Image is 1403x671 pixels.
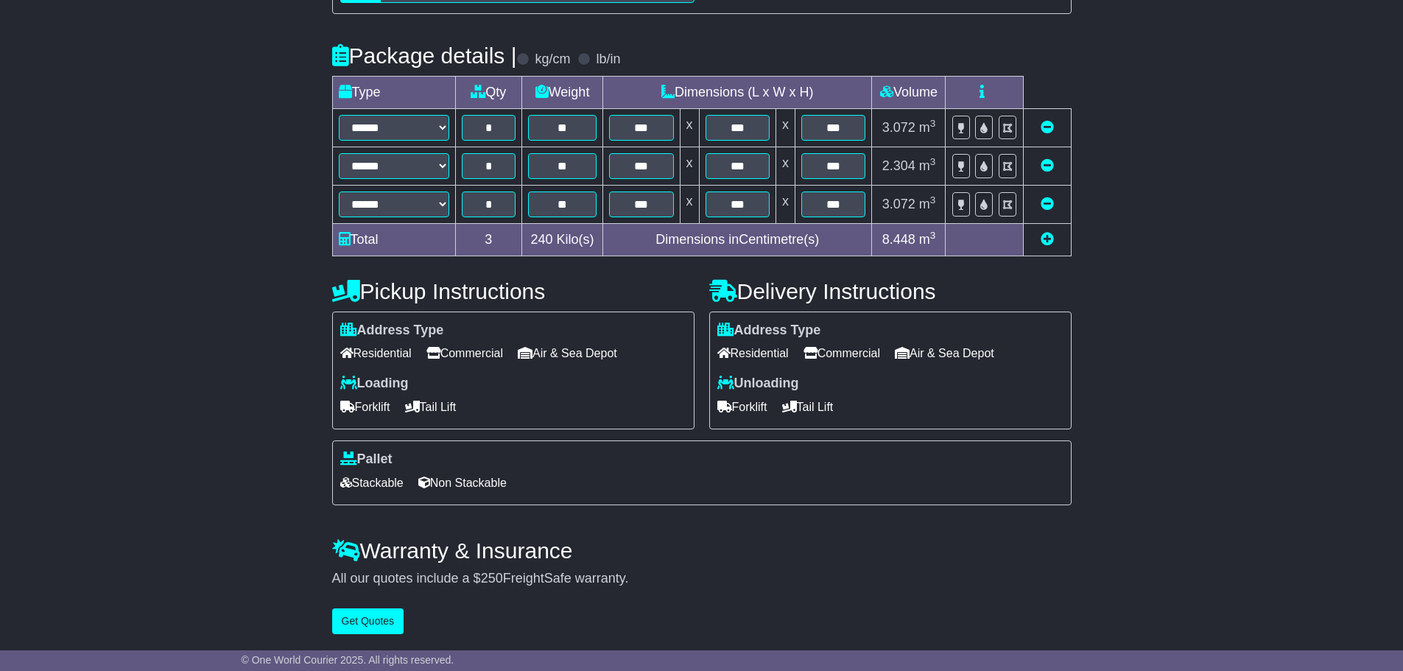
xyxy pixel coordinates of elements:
a: Remove this item [1041,120,1054,135]
span: 8.448 [882,232,915,247]
td: x [776,108,795,147]
sup: 3 [930,194,936,205]
span: 250 [481,571,503,586]
sup: 3 [930,156,936,167]
span: Commercial [426,342,503,365]
div: All our quotes include a $ FreightSafe warranty. [332,571,1072,587]
td: Dimensions (L x W x H) [603,76,872,108]
td: x [680,147,699,185]
h4: Package details | [332,43,517,68]
td: Dimensions in Centimetre(s) [603,223,872,256]
td: x [776,185,795,223]
span: 3.072 [882,197,915,211]
h4: Warranty & Insurance [332,538,1072,563]
span: m [919,232,936,247]
td: Weight [522,76,603,108]
span: Tail Lift [405,396,457,418]
span: Non Stackable [418,471,507,494]
a: Remove this item [1041,158,1054,173]
td: x [680,185,699,223]
sup: 3 [930,230,936,241]
span: Residential [340,342,412,365]
span: 240 [531,232,553,247]
h4: Pickup Instructions [332,279,695,303]
td: Volume [872,76,946,108]
span: Forklift [340,396,390,418]
td: x [680,108,699,147]
td: 3 [455,223,522,256]
span: Commercial [804,342,880,365]
span: Stackable [340,471,404,494]
td: x [776,147,795,185]
a: Add new item [1041,232,1054,247]
sup: 3 [930,118,936,129]
span: m [919,197,936,211]
span: Air & Sea Depot [895,342,994,365]
label: lb/in [596,52,620,68]
span: 2.304 [882,158,915,173]
span: Residential [717,342,789,365]
td: Total [332,223,455,256]
h4: Delivery Instructions [709,279,1072,303]
a: Remove this item [1041,197,1054,211]
span: © One World Courier 2025. All rights reserved. [242,654,454,666]
td: Kilo(s) [522,223,603,256]
label: Address Type [717,323,821,339]
span: 3.072 [882,120,915,135]
label: Pallet [340,452,393,468]
label: Address Type [340,323,444,339]
button: Get Quotes [332,608,404,634]
span: m [919,158,936,173]
span: Forklift [717,396,767,418]
label: Unloading [717,376,799,392]
label: kg/cm [535,52,570,68]
span: Air & Sea Depot [518,342,617,365]
td: Type [332,76,455,108]
td: Qty [455,76,522,108]
span: Tail Lift [782,396,834,418]
span: m [919,120,936,135]
label: Loading [340,376,409,392]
